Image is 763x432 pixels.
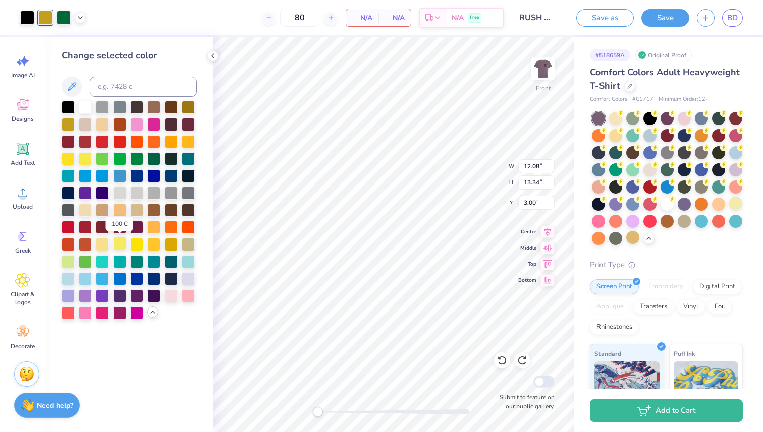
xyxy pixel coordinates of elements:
span: Comfort Colors [590,95,627,104]
span: Middle [518,244,536,252]
span: Bottom [518,276,536,284]
input: Untitled Design [512,8,561,28]
span: Designs [12,115,34,123]
div: Accessibility label [313,407,323,417]
span: BD [727,12,738,24]
img: Puff Ink [674,361,739,412]
input: e.g. 7428 c [90,77,197,97]
span: N/A [352,13,372,23]
img: Front [533,58,553,79]
span: N/A [385,13,405,23]
button: Save as [576,9,634,27]
span: Center [518,228,536,236]
label: Submit to feature on our public gallery. [494,393,555,411]
div: Original Proof [635,49,692,61]
span: Image AI [11,71,35,79]
div: Front [536,84,551,93]
span: Greek [15,246,31,255]
span: N/A [452,13,464,23]
div: Embroidery [642,279,690,294]
div: Rhinestones [590,320,639,335]
div: Digital Print [693,279,742,294]
input: – – [280,9,319,27]
button: Add to Cart [590,399,743,422]
span: Upload [13,203,33,211]
span: Minimum Order: 12 + [659,95,709,104]
span: Clipart & logos [6,290,39,306]
img: Standard [594,361,660,412]
button: Save [641,9,689,27]
div: Change selected color [62,49,197,63]
div: Screen Print [590,279,639,294]
div: Foil [708,299,732,315]
span: Puff Ink [674,348,695,359]
div: Print Type [590,259,743,271]
div: Vinyl [677,299,705,315]
span: Comfort Colors Adult Heavyweight T-Shirt [590,66,740,92]
div: Transfers [633,299,674,315]
span: Top [518,260,536,268]
span: # C1717 [632,95,653,104]
div: 100 C [106,217,133,231]
a: BD [722,9,743,27]
span: Free [470,14,479,21]
span: Add Text [11,159,35,167]
div: # 518659A [590,49,630,61]
span: Decorate [11,342,35,350]
span: Standard [594,348,621,359]
strong: Need help? [37,401,73,410]
div: Applique [590,299,630,315]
